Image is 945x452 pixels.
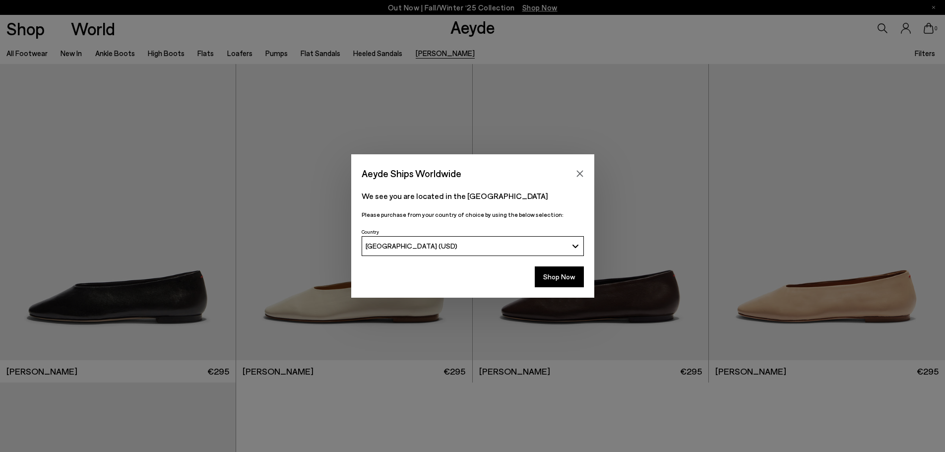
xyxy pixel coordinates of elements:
[362,210,584,219] p: Please purchase from your country of choice by using the below selection:
[366,242,457,250] span: [GEOGRAPHIC_DATA] (USD)
[362,190,584,202] p: We see you are located in the [GEOGRAPHIC_DATA]
[362,165,461,182] span: Aeyde Ships Worldwide
[535,266,584,287] button: Shop Now
[362,229,379,235] span: Country
[572,166,587,181] button: Close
